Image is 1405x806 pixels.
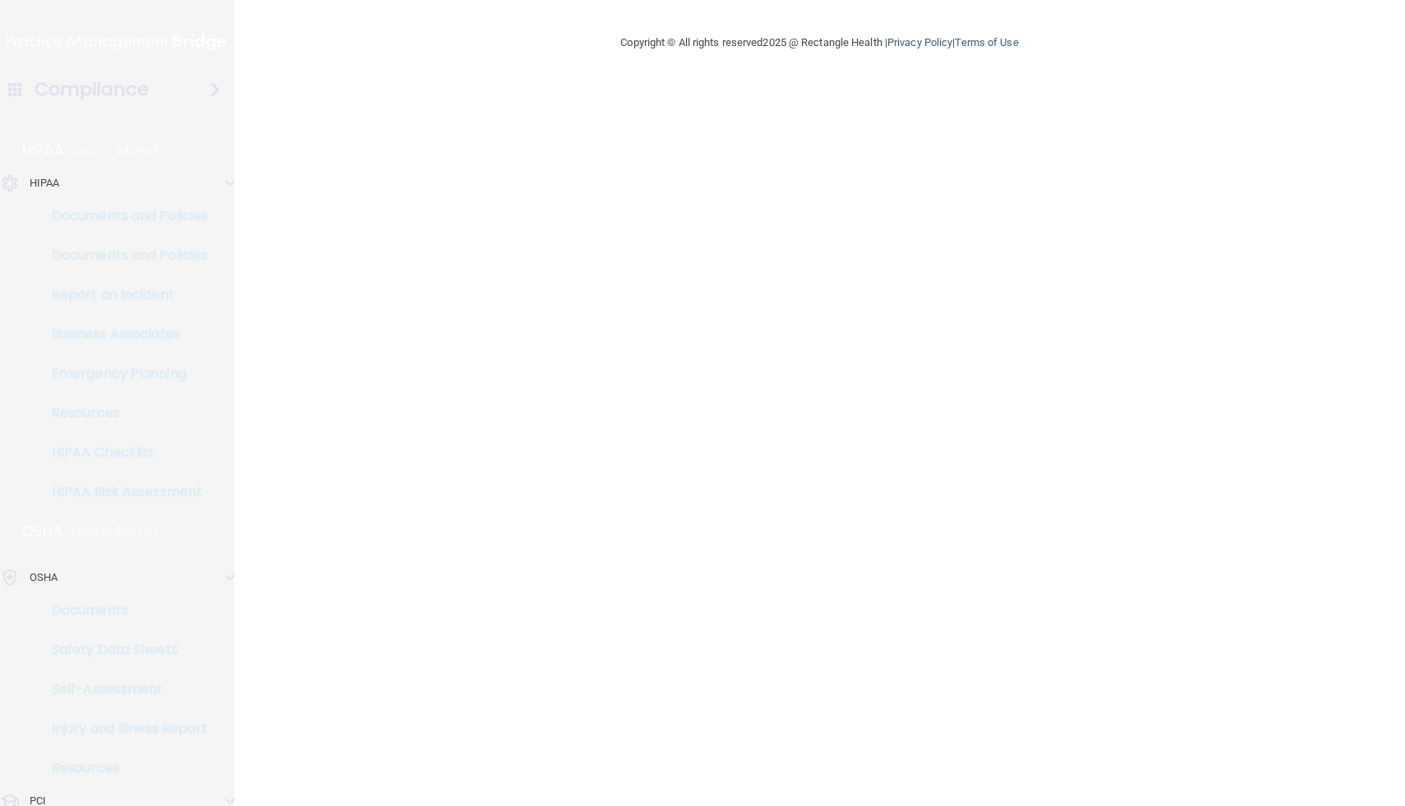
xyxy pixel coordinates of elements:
[30,173,60,193] p: HIPAA
[11,484,235,500] p: HIPAA Risk Assessment
[11,444,235,461] p: HIPAA Checklist
[887,36,952,48] a: Privacy Policy
[11,642,235,658] p: Safety Data Sheets
[11,366,235,382] p: Emergency Planning
[519,16,1119,69] div: Copyright © All rights reserved 2025 @ Rectangle Health | |
[11,326,235,343] p: Business Associates
[22,140,64,160] p: HIPAA
[71,522,159,541] p: Learn More!
[11,247,235,264] p: Documents and Policies
[11,681,235,698] p: Self-Assessment
[6,25,229,58] img: PMB logo
[22,522,63,541] p: OSHA
[11,760,235,776] p: Resources
[30,568,58,587] p: OSHA
[11,721,235,737] p: Injury and Illness Report
[955,36,1018,48] a: Terms of Use
[72,140,159,160] p: Learn More!
[11,602,235,619] p: Documents
[35,78,149,101] h4: Compliance
[11,287,235,303] p: Report an Incident
[11,405,235,421] p: Resources
[11,208,235,224] p: Documents and Policies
